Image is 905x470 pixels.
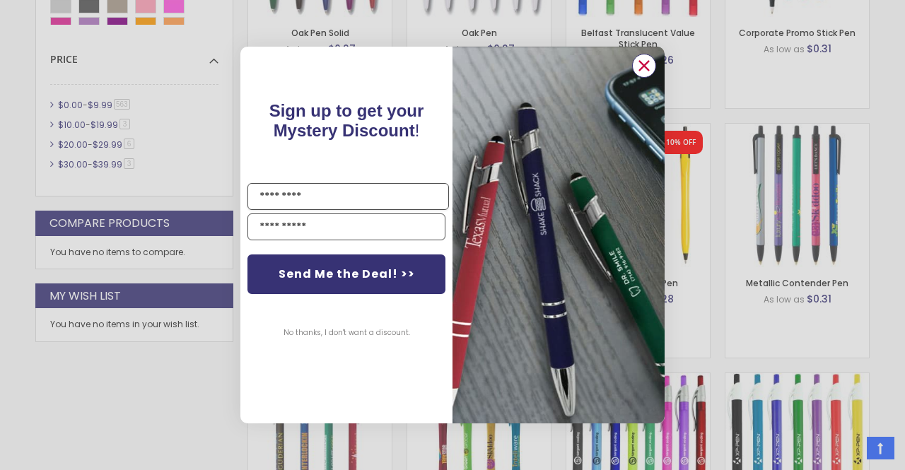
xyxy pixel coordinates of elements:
[632,54,656,78] button: Close dialog
[269,101,424,140] span: !
[452,47,665,423] img: pop-up-image
[269,101,424,140] span: Sign up to get your Mystery Discount
[276,315,417,351] button: No thanks, I don't want a discount.
[247,254,445,294] button: Send Me the Deal! >>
